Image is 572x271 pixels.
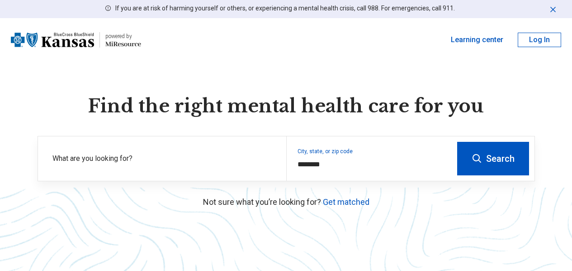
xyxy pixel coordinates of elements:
[38,196,535,208] p: Not sure what you’re looking for?
[52,153,275,164] label: What are you looking for?
[38,94,535,118] h1: Find the right mental health care for you
[548,4,558,15] button: Dismiss
[11,29,141,51] a: Blue Cross Blue Shield Kansaspowered by
[451,34,503,45] a: Learning center
[457,142,529,175] button: Search
[115,4,455,13] p: If you are at risk of harming yourself or others, or experiencing a mental health crisis, call 98...
[518,33,561,47] button: Log In
[323,197,369,207] a: Get matched
[11,29,94,51] img: Blue Cross Blue Shield Kansas
[105,32,141,40] div: powered by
